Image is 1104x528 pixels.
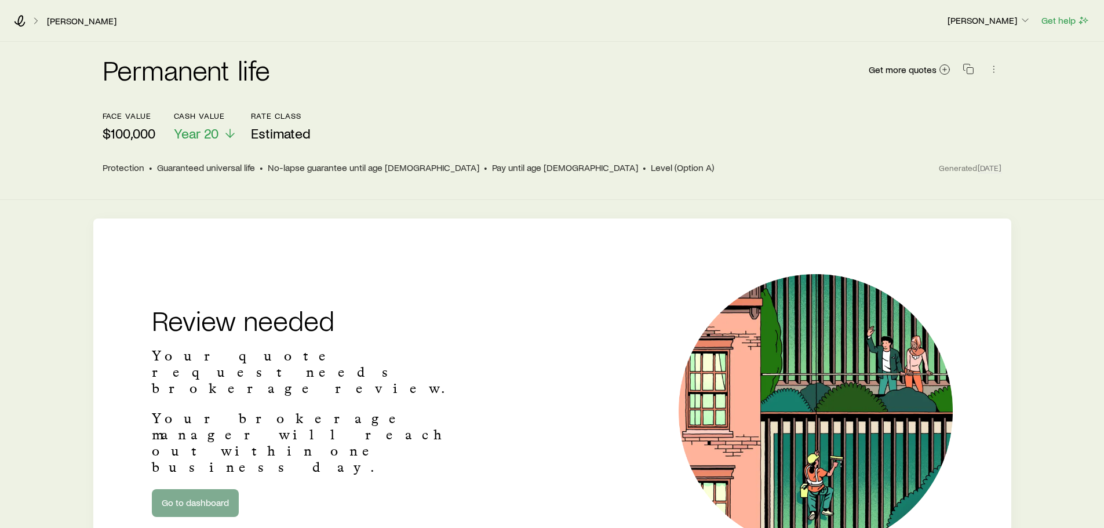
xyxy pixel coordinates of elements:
p: face value [103,111,155,121]
span: No-lapse guarantee until age [DEMOGRAPHIC_DATA] [268,162,479,173]
button: Get help [1041,14,1090,27]
span: Protection [103,162,144,173]
p: Your quote request needs brokerage review. [152,348,484,396]
a: [PERSON_NAME] [46,16,117,27]
button: Cash ValueYear 20 [174,111,237,142]
a: Go to dashboard [152,489,239,517]
a: Get more quotes [868,63,951,77]
span: • [484,162,487,173]
span: Estimated [251,125,311,141]
span: [DATE] [978,163,1002,173]
p: Rate Class [251,111,311,121]
span: • [260,162,263,173]
span: Get more quotes [869,65,937,74]
button: Rate ClassEstimated [251,111,311,142]
h2: Review needed [152,306,484,334]
span: Year 20 [174,125,218,141]
p: [PERSON_NAME] [948,14,1031,26]
span: • [643,162,646,173]
span: Guaranteed universal life [157,162,255,173]
p: Your brokerage manager will reach out within one business day. [152,410,484,475]
p: Cash Value [174,111,237,121]
p: $100,000 [103,125,155,141]
span: Generated [939,163,1001,173]
span: Pay until age [DEMOGRAPHIC_DATA] [492,162,638,173]
button: [PERSON_NAME] [947,14,1032,28]
h2: Permanent life [103,56,271,83]
span: • [149,162,152,173]
span: Level (Option A) [651,162,714,173]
